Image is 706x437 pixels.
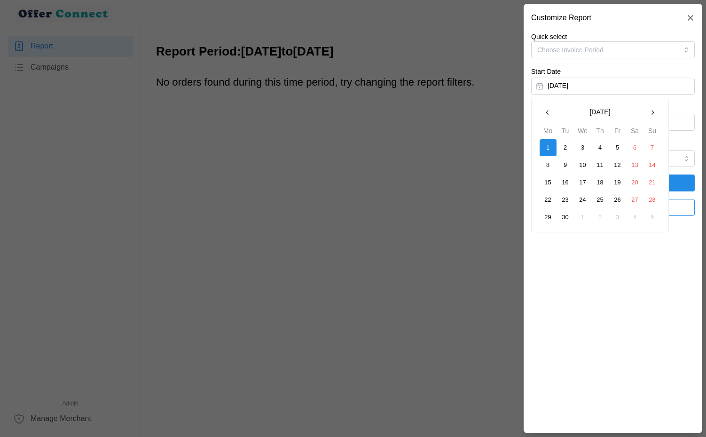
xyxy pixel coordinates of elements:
[531,32,695,41] p: Quick select
[627,157,643,174] button: 13 September 2025
[539,126,557,139] th: Mo
[609,126,626,139] th: Fr
[592,157,609,174] button: 11 September 2025
[557,209,574,226] button: 30 September 2025
[644,157,661,174] button: 14 September 2025
[557,157,574,174] button: 9 September 2025
[627,139,643,156] button: 6 September 2025
[609,191,626,208] button: 26 September 2025
[540,191,557,208] button: 22 September 2025
[592,174,609,191] button: 18 September 2025
[644,191,661,208] button: 28 September 2025
[627,209,643,226] button: 4 October 2025
[574,139,591,156] button: 3 September 2025
[556,104,644,121] button: [DATE]
[557,126,574,139] th: Tu
[531,67,561,77] label: Start Date
[574,157,591,174] button: 10 September 2025
[609,157,626,174] button: 12 September 2025
[609,209,626,226] button: 3 October 2025
[574,126,591,139] th: We
[644,139,661,156] button: 7 September 2025
[540,157,557,174] button: 8 September 2025
[591,126,609,139] th: Th
[557,191,574,208] button: 23 September 2025
[557,139,574,156] button: 2 September 2025
[531,14,591,22] h2: Customize Report
[643,126,661,139] th: Su
[592,209,609,226] button: 2 October 2025
[574,191,591,208] button: 24 September 2025
[592,139,609,156] button: 4 September 2025
[609,174,626,191] button: 19 September 2025
[557,174,574,191] button: 16 September 2025
[592,191,609,208] button: 25 September 2025
[627,191,643,208] button: 27 September 2025
[644,174,661,191] button: 21 September 2025
[626,126,643,139] th: Sa
[644,209,661,226] button: 5 October 2025
[531,78,695,95] button: [DATE]
[627,174,643,191] button: 20 September 2025
[609,139,626,156] button: 5 September 2025
[574,209,591,226] button: 1 October 2025
[540,139,557,156] button: 1 September 2025
[540,209,557,226] button: 29 September 2025
[537,46,604,54] span: Choose Invoice Period
[574,174,591,191] button: 17 September 2025
[540,174,557,191] button: 15 September 2025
